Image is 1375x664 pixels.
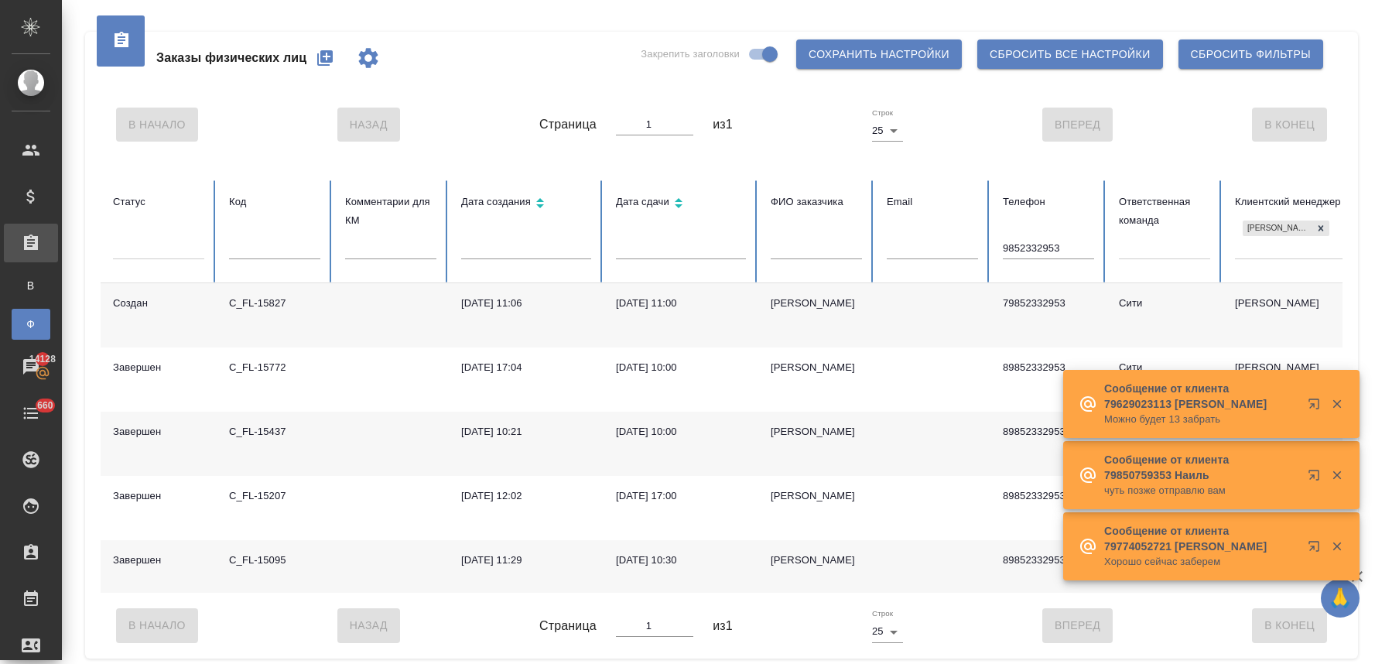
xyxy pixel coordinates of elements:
div: Email [887,193,978,211]
a: В [12,270,50,301]
span: В [19,278,43,293]
div: [DATE] 17:00 [616,488,746,504]
div: Сити [1119,296,1210,311]
div: Завершен [113,360,204,375]
div: 25 [872,621,903,642]
p: Хорошо сейчас заберем [1104,554,1298,570]
button: Создать [306,39,344,77]
span: Сохранить настройки [809,45,949,64]
p: Сообщение от клиента 79629023113 [PERSON_NAME] [1104,381,1298,412]
span: из 1 [713,115,733,134]
div: Ответственная команда [1119,193,1210,230]
div: 25 [872,120,903,142]
p: 89852332953 [1003,553,1094,568]
div: Статус [113,193,204,211]
div: [DATE] 17:04 [461,360,591,375]
span: Страница [539,115,597,134]
div: Сортировка [616,193,746,215]
label: Строк [872,109,893,117]
button: Сбросить фильтры [1178,39,1323,69]
div: Создан [113,296,204,311]
div: Код [229,193,320,211]
div: Телефон [1003,193,1094,211]
div: ФИО заказчика [771,193,862,211]
div: C_FL-15095 [229,553,320,568]
span: Сбросить фильтры [1191,45,1311,64]
span: 14128 [20,351,65,367]
div: Сортировка [461,193,591,215]
div: C_FL-15772 [229,360,320,375]
div: [PERSON_NAME] [1243,221,1312,237]
div: Сити [1119,360,1210,375]
div: C_FL-15827 [229,296,320,311]
p: 89852332953 [1003,488,1094,504]
div: [PERSON_NAME] [771,360,862,375]
div: [PERSON_NAME] [771,488,862,504]
label: Строк [872,610,893,618]
div: [DATE] 12:02 [461,488,591,504]
div: [DATE] 10:21 [461,424,591,440]
button: Сбросить все настройки [977,39,1163,69]
button: Закрыть [1321,397,1353,411]
div: [DATE] 11:06 [461,296,591,311]
div: Завершен [113,488,204,504]
p: Сообщение от клиента 79850759353 Наиль [1104,452,1298,483]
div: Завершен [113,553,204,568]
span: Страница [539,617,597,635]
span: Заказы физических лиц [156,49,306,67]
div: Комментарии для КМ [345,193,436,230]
div: Клиентский менеджер [1235,193,1365,211]
a: 660 [4,394,58,433]
button: Открыть в новой вкладке [1298,388,1336,426]
div: [DATE] 11:00 [616,296,746,311]
span: Сбросить все настройки [990,45,1151,64]
span: из 1 [713,617,733,635]
button: Открыть в новой вкладке [1298,531,1336,568]
p: 79852332953 [1003,296,1094,311]
div: [PERSON_NAME] [771,424,862,440]
div: Завершен [113,424,204,440]
div: [DATE] 11:29 [461,553,591,568]
button: Закрыть [1321,539,1353,553]
button: Сохранить настройки [796,39,962,69]
div: [DATE] 10:30 [616,553,746,568]
button: Закрыть [1321,468,1353,482]
div: [DATE] 10:00 [616,424,746,440]
div: [PERSON_NAME] [771,553,862,568]
a: Ф [12,309,50,340]
p: Можно будет 13 забрать [1104,412,1298,427]
span: Ф [19,317,43,332]
button: Открыть в новой вкладке [1298,460,1336,497]
a: 14128 [4,347,58,386]
p: 89852332953 [1003,360,1094,375]
div: C_FL-15437 [229,424,320,440]
div: [PERSON_NAME] [771,296,862,311]
p: Сообщение от клиента 79774052721 [PERSON_NAME] [1104,523,1298,554]
span: 660 [28,398,63,413]
span: Закрепить заголовки [641,46,740,62]
p: чуть позже отправлю вам [1104,483,1298,498]
p: 89852332953 [1003,424,1094,440]
div: [DATE] 10:00 [616,360,746,375]
div: C_FL-15207 [229,488,320,504]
